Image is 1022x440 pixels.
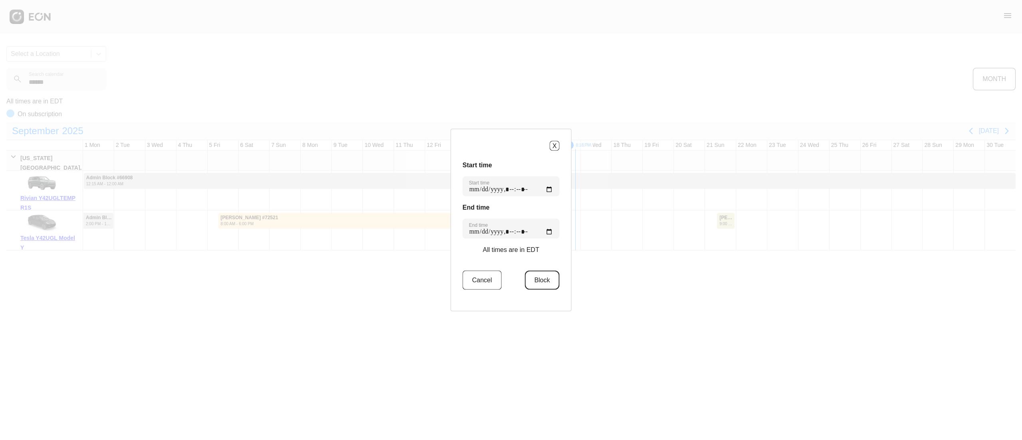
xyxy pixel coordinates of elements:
h3: End time [463,203,560,212]
p: All times are in EDT [483,245,539,255]
button: Cancel [463,271,502,290]
label: Start time [469,180,489,186]
h3: Start time [463,161,560,170]
label: End time [469,222,488,228]
button: Block [525,271,559,290]
button: X [550,141,560,151]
